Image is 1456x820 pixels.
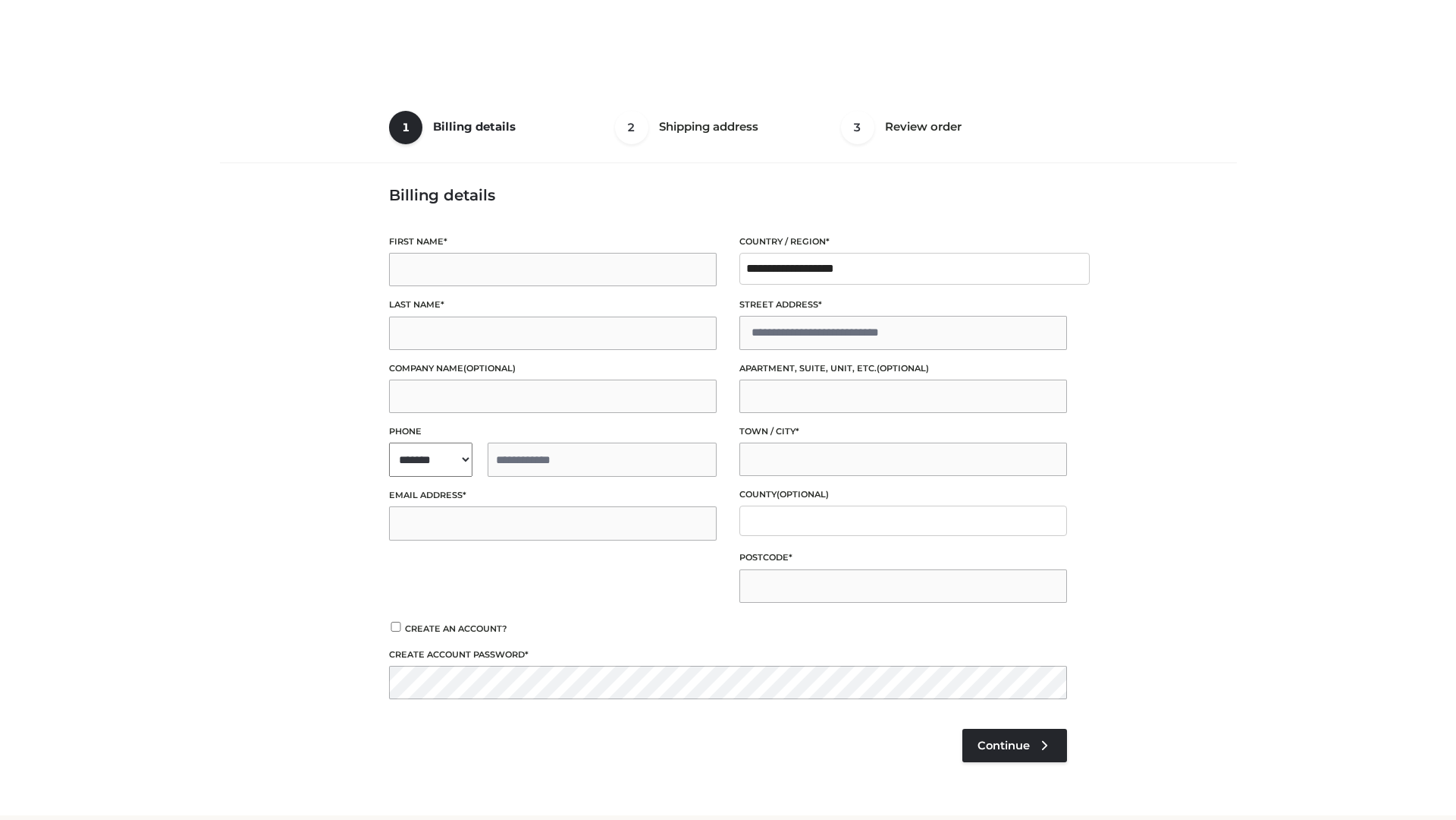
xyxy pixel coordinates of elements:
label: Postcode [739,550,1067,565]
label: Apartment, suite, unit, etc. [739,361,1067,376]
span: 2 [615,111,648,144]
input: Create an account? [389,622,403,632]
span: 1 [389,111,422,144]
span: (optional) [463,363,516,374]
label: Country / Region [739,235,1067,249]
label: Company name [389,361,717,376]
label: Email address [389,488,717,503]
span: Continue [977,739,1030,752]
label: County [739,487,1067,502]
span: 3 [841,111,874,144]
h3: Billing details [389,186,1067,204]
label: Create account password [389,648,1067,662]
span: (optional) [777,489,829,500]
span: Review order [885,119,962,134]
a: Continue [962,729,1067,762]
label: Phone [389,424,717,439]
label: Last name [389,298,717,312]
span: (optional) [877,363,929,374]
span: Create an account? [405,623,507,634]
label: Street address [739,298,1067,312]
span: Billing details [433,119,516,134]
label: Town / City [739,424,1067,439]
label: First name [389,235,717,249]
span: Shipping address [659,119,758,134]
